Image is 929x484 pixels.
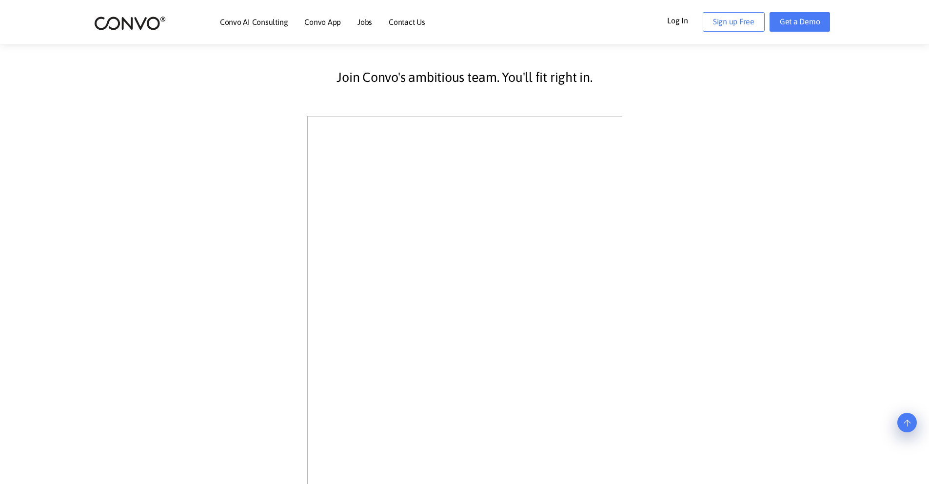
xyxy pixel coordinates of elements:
[94,16,166,31] img: logo_2.png
[201,65,728,90] p: Join Convo's ambitious team. You'll fit right in.
[667,12,703,28] a: Log In
[304,18,341,26] a: Convo App
[770,12,830,32] a: Get a Demo
[703,12,765,32] a: Sign up Free
[220,18,288,26] a: Convo AI Consulting
[389,18,425,26] a: Contact Us
[357,18,372,26] a: Jobs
